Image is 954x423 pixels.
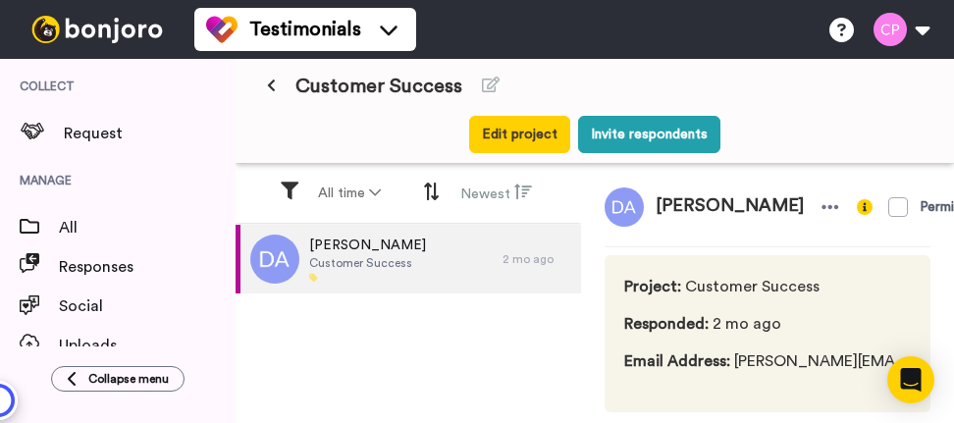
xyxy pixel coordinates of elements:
button: Invite respondents [578,116,720,153]
div: Open Intercom Messenger [887,356,934,403]
img: bj-logo-header-white.svg [24,16,171,43]
span: Testimonials [249,16,361,43]
span: Uploads [59,334,236,357]
img: tm-color.svg [206,14,238,45]
button: Collapse menu [51,366,185,392]
span: [PERSON_NAME][EMAIL_ADDRESS][PERSON_NAME][DOMAIN_NAME] [624,349,911,373]
span: Customer Success [624,275,911,298]
button: Edit project [469,116,570,153]
span: Social [59,294,236,318]
a: [PERSON_NAME]Customer Success2 mo ago [236,225,581,293]
span: 2 mo ago [624,312,911,336]
img: info-yellow.svg [857,199,873,215]
img: da.png [605,187,644,227]
img: da.png [250,235,299,284]
div: 2 mo ago [503,251,571,267]
button: All time [306,176,393,211]
span: Project : [624,279,681,294]
span: Collapse menu [88,371,169,387]
span: Email Address : [624,353,730,369]
button: Newest [449,175,544,212]
span: [PERSON_NAME] [644,187,816,227]
span: Responded : [624,316,709,332]
span: Customer Success [295,73,462,100]
span: Customer Success [309,255,426,271]
span: All [59,216,236,239]
span: [PERSON_NAME] [309,236,426,255]
span: Responses [59,255,236,279]
span: Request [64,122,236,145]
